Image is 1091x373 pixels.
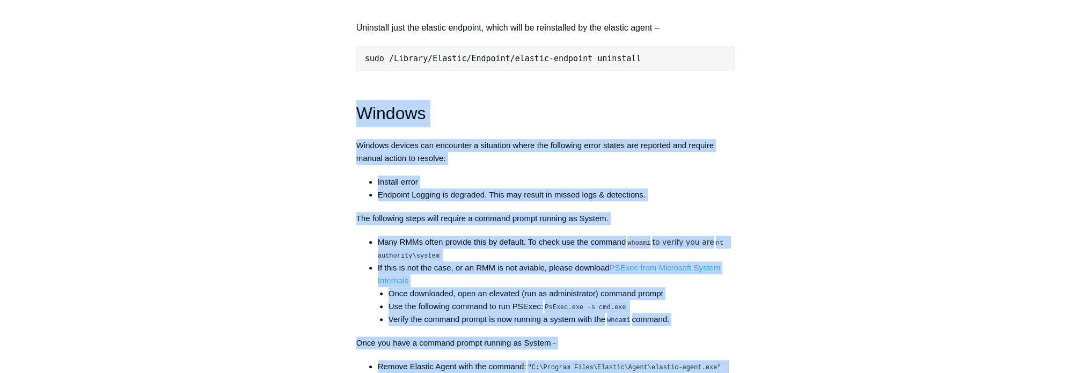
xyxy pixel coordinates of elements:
li: Endpoint Logging is degraded. This may result in missed logs & detections. [378,188,735,201]
li: Verify the command prompt is now running a system with the command. [389,313,735,326]
li: Once downloaded, open an elevated (run as administrator) command prompt [389,287,735,300]
a: PSExec from Microsoft System Internals [378,263,721,286]
li: If this is not the case, or an RMM is not aviable, please download [378,261,735,326]
code: nt authority\system [378,239,728,260]
h1: Windows [356,100,735,127]
li: Use the following command to run PSExec: [389,300,735,313]
code: whoami [627,239,651,247]
code: PsExec.exe -s cmd.exe [544,303,626,312]
code: whoami [606,316,631,325]
pre: sudo /Library/Elastic/Endpoint/elastic-endpoint uninstall [356,46,735,71]
h4: Uninstall just the elastic endpoint, which will be reinstalled by the elastic agent – [356,21,735,35]
span: to verify you are [652,238,714,246]
p: The following steps will require a command prompt running as System. [356,212,735,225]
p: Windows devices can encounter a situation where the following error states are reported and requi... [356,139,735,165]
li: Many RMMs often provide this by default. To check use the command [378,236,735,261]
li: Install error [378,175,735,188]
p: Once you have a command prompt running as System - [356,337,735,349]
